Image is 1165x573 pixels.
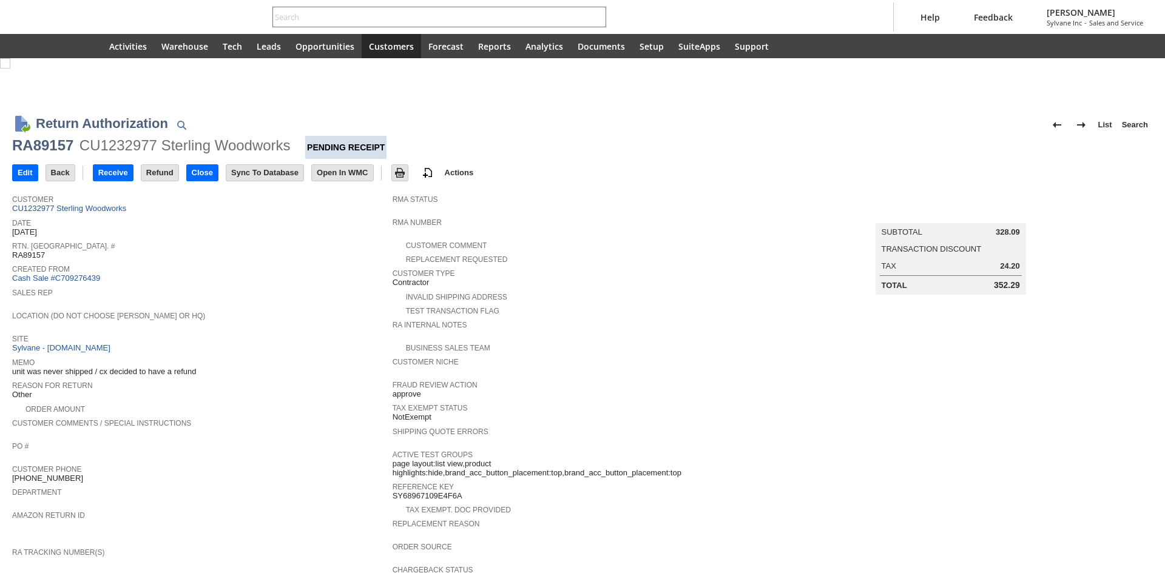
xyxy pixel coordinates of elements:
input: Print [392,165,408,181]
div: Pending Receipt [305,136,387,159]
span: Activities [109,41,147,52]
a: Created From [12,265,70,273]
a: Order Amount [25,405,85,414]
span: Reports [478,41,511,52]
span: RA89157 [12,250,45,260]
a: Leads [249,34,288,58]
input: Search [273,10,589,24]
a: Documents [570,34,632,58]
a: CU1232977 Sterling Woodworks [12,204,129,213]
a: Business Sales Team [406,344,490,352]
span: Sales and Service [1089,18,1143,27]
a: Cash Sale #C709276439 [12,273,100,283]
a: Replacement Requested [406,255,508,264]
a: Sylvane - [DOMAIN_NAME] [12,343,113,352]
a: Home [73,34,102,58]
a: Tech [215,34,249,58]
svg: Recent Records [22,39,36,53]
a: List [1093,115,1117,135]
span: Feedback [974,12,1013,23]
a: Total [882,281,907,290]
a: PO # [12,442,29,451]
span: unit was never shipped / cx decided to have a refund [12,367,197,377]
a: Site [12,335,29,343]
caption: Summary [876,204,1026,223]
a: Customer Phone [12,465,81,474]
a: Shipping Quote Errors [393,427,488,436]
a: Customer Type [393,269,455,278]
div: Confirmation [44,68,1146,82]
span: 24.20 [1000,261,1020,271]
a: Customer Comments / Special Instructions [12,419,191,427]
a: Date [12,219,31,227]
span: Help [920,12,940,23]
span: Tech [223,41,242,52]
a: Setup [632,34,671,58]
input: Edit [13,165,38,181]
div: RA89157 [12,136,73,155]
input: Receive [93,165,133,181]
a: Transaction Discount [882,244,982,253]
div: Shortcuts [44,34,73,58]
span: Warehouse [161,41,208,52]
a: Amazon Return ID [12,511,85,520]
input: Back [46,165,75,181]
a: Test Transaction Flag [406,307,499,315]
img: Quick Find [174,118,189,132]
a: RA Internal Notes [393,321,467,329]
a: Activities [102,34,154,58]
a: Support [728,34,776,58]
input: Sync To Database [226,165,303,181]
a: Recent Records [15,34,44,58]
a: Opportunities [288,34,362,58]
span: SuiteApps [678,41,720,52]
a: Location (Do Not Choose [PERSON_NAME] or HQ) [12,312,205,320]
a: Search [1117,115,1153,135]
span: Sylvane Inc [1047,18,1082,27]
span: Analytics [525,41,563,52]
input: Close [187,165,218,181]
a: Reports [471,34,518,58]
input: Open In WMC [312,165,373,181]
span: page layout:list view,product highlights:hide,brand_acc_button_placement:top,brand_acc_button_pla... [393,459,767,478]
img: add-record.svg [420,166,435,180]
img: Print [393,166,407,180]
a: Tax [882,261,896,270]
span: SY68967109E4F6A [393,491,462,501]
span: 328.09 [996,227,1020,237]
a: Department [12,488,62,497]
a: Warehouse [154,34,215,58]
img: Next [1074,118,1089,132]
a: Rtn. [GEOGRAPHIC_DATA]. # [12,242,115,250]
svg: Shortcuts [51,39,66,53]
span: Customers [369,41,414,52]
a: Customer Niche [393,358,459,366]
span: Documents [578,41,625,52]
span: Setup [640,41,664,52]
span: 352.29 [994,280,1020,290]
a: Customers [362,34,421,58]
a: Tax Exempt. Doc Provided [406,506,511,514]
span: Contractor [393,278,430,287]
a: Fraud Review Action [393,381,478,389]
a: Replacement reason [393,520,480,528]
a: Invalid Shipping Address [406,293,507,301]
span: Forecast [428,41,464,52]
span: approve [393,389,421,399]
h1: Return Authorization [36,113,168,133]
svg: Search [589,10,604,24]
div: Transaction successfully Saved [44,82,1146,92]
a: Actions [440,168,479,177]
span: NotExempt [393,412,431,422]
a: SuiteApps [671,34,728,58]
a: Customer [12,195,53,204]
span: [PHONE_NUMBER] [12,474,83,483]
a: Tax Exempt Status [393,404,468,412]
a: Sales Rep [12,289,53,297]
a: Reference Key [393,483,454,491]
a: Forecast [421,34,471,58]
a: RMA Status [393,195,438,204]
div: CU1232977 Sterling Woodworks [79,136,291,155]
span: Support [735,41,769,52]
span: [PERSON_NAME] [1047,7,1143,18]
